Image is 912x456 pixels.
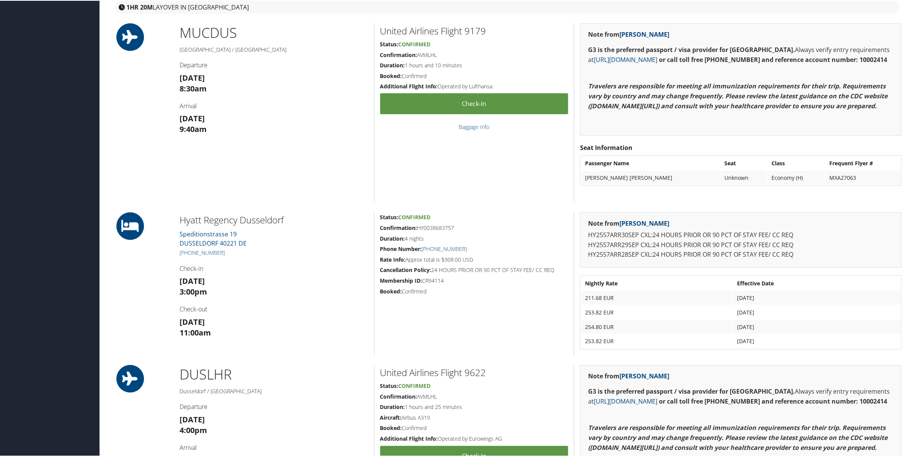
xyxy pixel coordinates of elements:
[380,244,422,252] strong: Phone Number:
[180,23,368,42] h1: MUC DUS
[581,319,732,333] td: 254.80 EUR
[380,50,417,58] strong: Confirmation:
[380,435,438,442] strong: Additional Flight Info:
[380,414,569,421] h5: Airbus A319
[180,387,368,395] h5: Dusseldorf / [GEOGRAPHIC_DATA]
[380,82,438,89] strong: Additional Flight Info:
[180,101,368,109] h4: Arrival
[380,276,569,284] h5: CR94114
[581,170,720,184] td: [PERSON_NAME] [PERSON_NAME]
[733,276,901,290] th: Effective Date
[768,156,825,169] th: Class
[180,112,205,123] strong: [DATE]
[380,223,569,231] h5: HY0038683757
[380,255,406,262] strong: Rate Info:
[380,72,569,79] h5: Confirmed
[594,397,657,405] a: [URL][DOMAIN_NAME]
[126,2,153,11] strong: 1HR 20M
[180,304,368,313] h4: Check-out
[588,218,669,227] strong: Note from
[380,287,402,294] strong: Booked:
[380,265,569,273] h5: 24 HOURS PRIOR OR 90 PCT OF STAY FEE/ CC REQ
[180,286,207,296] strong: 3:00pm
[180,414,205,424] strong: [DATE]
[180,275,205,285] strong: [DATE]
[768,170,825,184] td: Economy (H)
[659,55,887,63] strong: or call toll free [PHONE_NUMBER] and reference account number: 10002414
[733,305,901,319] td: [DATE]
[380,287,569,295] h5: Confirmed
[380,61,569,68] h5: 1 hours and 10 minutes
[588,423,887,451] strong: Travelers are responsible for meeting all immunization requirements for their trip. Requirements ...
[380,403,569,410] h5: 1 hours and 25 minutes
[180,425,207,435] strong: 4:00pm
[588,44,894,64] p: Always verify entry requirements at
[422,244,467,252] a: [PHONE_NUMBER]
[180,72,205,82] strong: [DATE]
[380,414,402,421] strong: Aircraft:
[380,223,417,231] strong: Confirmation:
[380,435,569,442] h5: Operated by Eurowings AG
[581,305,732,319] td: 253.82 EUR
[380,93,569,114] a: Check-in
[588,81,887,109] strong: Travelers are responsible for meeting all immunization requirements for their trip. Requirements ...
[180,402,368,410] h4: Departure
[380,276,422,283] strong: Membership ID:
[721,156,767,169] th: Seat
[180,213,368,226] h2: Hyatt Regency Dusseldorf
[721,170,767,184] td: Unknown
[380,392,417,400] strong: Confirmation:
[581,156,720,169] th: Passenger Name
[619,218,669,227] a: [PERSON_NAME]
[659,397,887,405] strong: or call toll free [PHONE_NUMBER] and reference account number: 10002414
[588,29,669,38] strong: Note from
[581,334,732,348] td: 253.82 EUR
[399,40,431,47] span: Confirmed
[180,264,368,272] h4: Check-in
[180,365,368,384] h1: DUS LHR
[380,366,569,379] h2: United Airlines Flight 9622
[380,265,431,273] strong: Cancellation Policy:
[180,60,368,68] h4: Departure
[380,50,569,58] h5: AVMLHL
[380,61,405,68] strong: Duration:
[380,72,402,79] strong: Booked:
[588,45,795,53] strong: G3 is the preferred passport / visa provider for [GEOGRAPHIC_DATA].
[380,255,569,263] h5: Approx total is $908.00 USD
[594,55,657,63] a: [URL][DOMAIN_NAME]
[180,45,368,53] h5: [GEOGRAPHIC_DATA] / [GEOGRAPHIC_DATA]
[619,371,669,380] a: [PERSON_NAME]
[588,386,894,406] p: Always verify entry requirements at
[180,229,247,247] a: Speditionstrasse 19DUSSELDORF 40221 DE
[581,290,732,304] td: 211.68 EUR
[380,234,405,241] strong: Duration:
[380,82,569,90] h5: Operated by Lufthansa
[459,122,489,130] a: Baggage Info
[180,83,207,93] strong: 8:30am
[380,234,569,242] h5: 4 nights
[581,276,732,290] th: Nightly Rate
[399,213,431,220] span: Confirmed
[588,387,795,395] strong: G3 is the preferred passport / visa provider for [GEOGRAPHIC_DATA].
[380,213,399,220] strong: Status:
[180,316,205,326] strong: [DATE]
[380,424,402,431] strong: Booked:
[733,334,901,348] td: [DATE]
[380,24,569,37] h2: United Airlines Flight 9179
[380,424,569,432] h5: Confirmed
[180,443,368,451] h4: Arrival
[399,382,431,389] span: Confirmed
[180,248,225,256] a: [PHONE_NUMBER]
[733,319,901,333] td: [DATE]
[588,230,894,259] p: HY2557ARR30SEP CXL:24 HOURS PRIOR OR 90 PCT OF STAY FEE/ CC REQ HY2557ARR29SEP CXL:24 HOURS PRIOR...
[180,123,207,134] strong: 9:40am
[580,143,633,151] strong: Seat Information
[380,392,569,400] h5: AVMLHL
[180,327,211,337] strong: 11:00am
[380,382,399,389] strong: Status:
[588,371,669,380] strong: Note from
[380,403,405,410] strong: Duration:
[733,290,901,304] td: [DATE]
[619,29,669,38] a: [PERSON_NAME]
[825,156,901,169] th: Frequent Flyer #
